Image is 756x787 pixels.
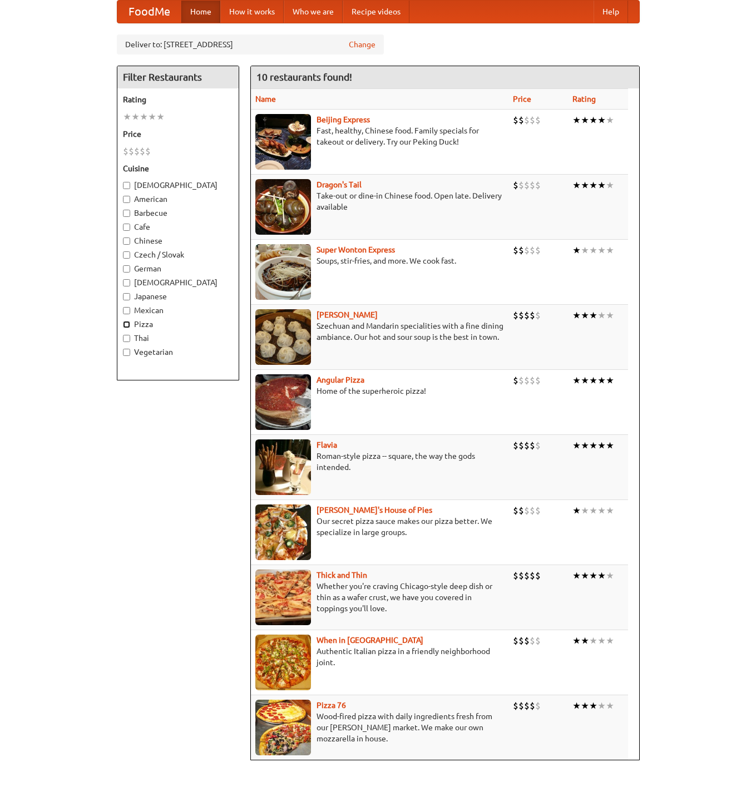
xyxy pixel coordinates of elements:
[572,95,596,103] a: Rating
[513,570,518,582] li: $
[581,114,589,126] li: ★
[524,700,530,712] li: $
[123,307,130,314] input: Mexican
[123,163,233,174] h5: Cuisine
[572,244,581,256] li: ★
[581,439,589,452] li: ★
[535,635,541,647] li: $
[518,700,524,712] li: $
[123,128,233,140] h5: Price
[317,571,367,580] a: Thick and Thin
[572,635,581,647] li: ★
[123,196,130,203] input: American
[123,182,130,189] input: [DEMOGRAPHIC_DATA]
[524,309,530,321] li: $
[589,635,597,647] li: ★
[123,221,233,232] label: Cafe
[589,244,597,256] li: ★
[606,439,614,452] li: ★
[518,114,524,126] li: $
[518,635,524,647] li: $
[513,374,518,387] li: $
[597,439,606,452] li: ★
[255,700,311,755] img: pizza76.jpg
[123,194,233,205] label: American
[255,190,505,212] p: Take-out or dine-in Chinese food. Open late. Delivery available
[255,125,505,147] p: Fast, healthy, Chinese food. Family specials for takeout or delivery. Try our Peking Duck!
[131,111,140,123] li: ★
[123,210,130,217] input: Barbecue
[317,440,337,449] a: Flavia
[123,263,233,274] label: German
[606,179,614,191] li: ★
[589,114,597,126] li: ★
[255,309,311,365] img: shandong.jpg
[255,114,311,170] img: beijing.jpg
[530,504,535,517] li: $
[123,94,233,105] h5: Rating
[117,66,239,88] h4: Filter Restaurants
[123,111,131,123] li: ★
[317,506,432,514] a: [PERSON_NAME]'s House of Pies
[589,309,597,321] li: ★
[535,179,541,191] li: $
[513,635,518,647] li: $
[255,244,311,300] img: superwonton.jpg
[123,207,233,219] label: Barbecue
[581,309,589,321] li: ★
[513,309,518,321] li: $
[123,180,233,191] label: [DEMOGRAPHIC_DATA]
[317,701,346,710] a: Pizza 76
[123,321,130,328] input: Pizza
[581,700,589,712] li: ★
[220,1,284,23] a: How it works
[181,1,220,23] a: Home
[123,347,233,358] label: Vegetarian
[123,249,233,260] label: Czech / Slovak
[123,145,129,157] li: $
[317,310,378,319] a: [PERSON_NAME]
[148,111,156,123] li: ★
[594,1,628,23] a: Help
[606,309,614,321] li: ★
[255,95,276,103] a: Name
[513,179,518,191] li: $
[117,34,384,55] div: Deliver to: [STREET_ADDRESS]
[530,700,535,712] li: $
[317,375,364,384] a: Angular Pizza
[530,179,535,191] li: $
[606,374,614,387] li: ★
[535,374,541,387] li: $
[123,335,130,342] input: Thai
[524,244,530,256] li: $
[597,570,606,582] li: ★
[123,237,130,245] input: Chinese
[606,635,614,647] li: ★
[117,1,181,23] a: FoodMe
[343,1,409,23] a: Recipe videos
[123,333,233,344] label: Thai
[255,635,311,690] img: wheninrome.jpg
[581,244,589,256] li: ★
[255,439,311,495] img: flavia.jpg
[317,245,395,254] a: Super Wonton Express
[513,700,518,712] li: $
[530,374,535,387] li: $
[589,374,597,387] li: ★
[123,224,130,231] input: Cafe
[513,244,518,256] li: $
[255,711,505,744] p: Wood-fired pizza with daily ingredients fresh from our [PERSON_NAME] market. We make our own mozz...
[518,570,524,582] li: $
[530,309,535,321] li: $
[524,179,530,191] li: $
[123,319,233,330] label: Pizza
[255,179,311,235] img: dragon.jpg
[597,114,606,126] li: ★
[518,439,524,452] li: $
[589,570,597,582] li: ★
[156,111,165,123] li: ★
[606,700,614,712] li: ★
[518,504,524,517] li: $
